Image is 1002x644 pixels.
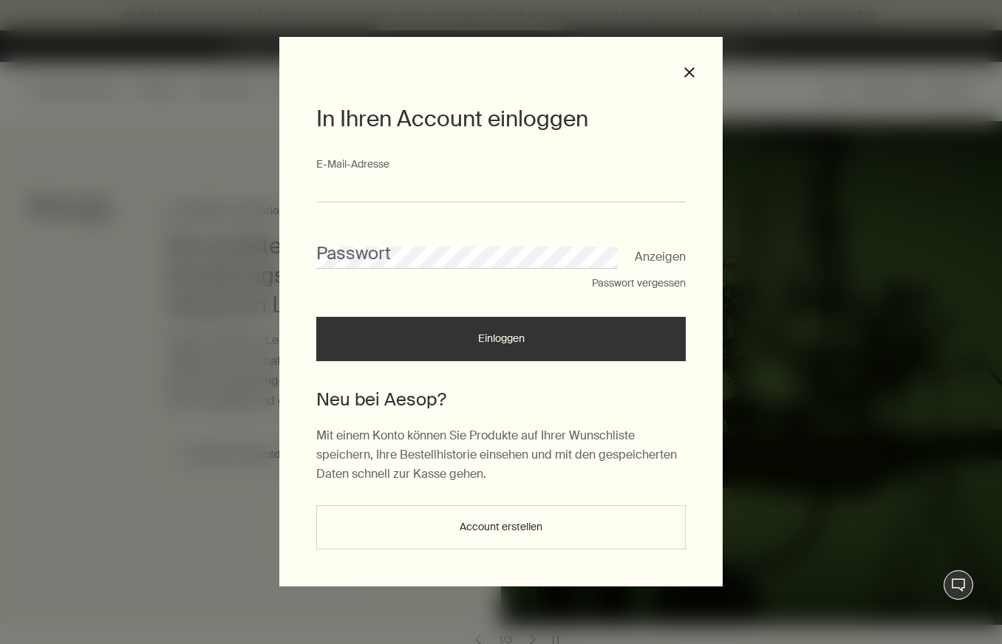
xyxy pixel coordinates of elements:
[316,387,686,412] h2: Neu bei Aesop?
[316,505,686,549] button: Account erstellen
[635,247,686,267] button: Anzeigen
[316,317,686,361] button: Einloggen
[944,570,973,600] button: Live-Support Chat
[592,276,686,291] button: Passwort vergessen
[316,426,686,483] p: Mit einem Konto können Sie Produkte auf Ihrer Wunschliste speichern, Ihre Bestellhistorie einsehe...
[316,103,686,134] h1: In Ihren Account einloggen
[683,66,696,79] button: Schließen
